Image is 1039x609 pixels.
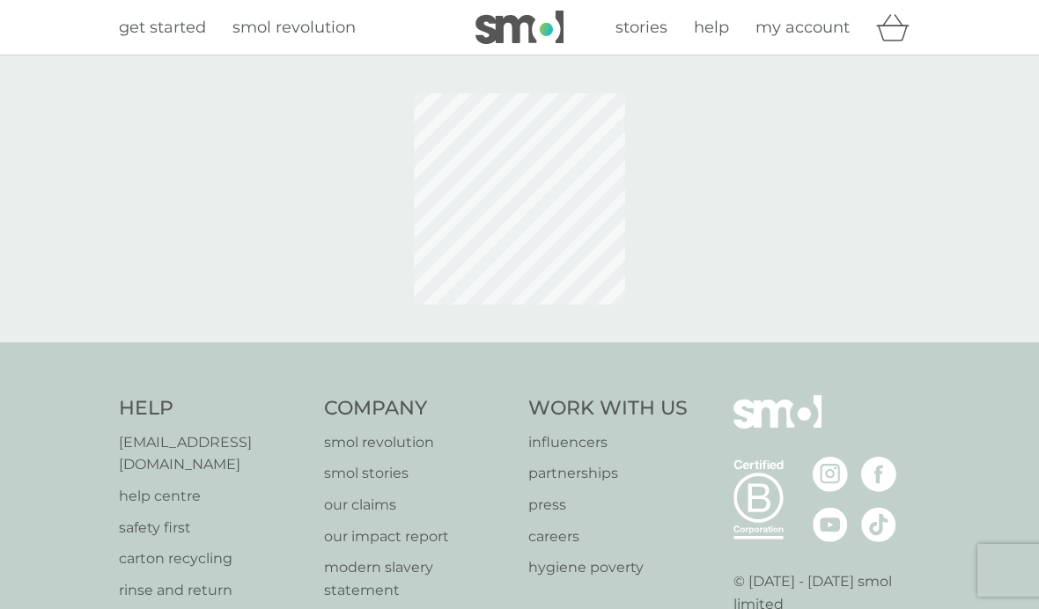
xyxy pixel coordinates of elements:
[324,525,512,548] a: our impact report
[119,485,306,508] a: help centre
[119,15,206,40] a: get started
[861,507,896,542] img: visit the smol Tiktok page
[528,431,688,454] a: influencers
[119,18,206,37] span: get started
[694,18,729,37] span: help
[733,395,822,455] img: smol
[813,457,848,492] img: visit the smol Instagram page
[119,431,306,476] a: [EMAIL_ADDRESS][DOMAIN_NAME]
[119,579,306,602] a: rinse and return
[876,10,920,45] div: basket
[232,18,356,37] span: smol revolution
[324,431,512,454] a: smol revolution
[324,462,512,485] a: smol stories
[755,18,850,37] span: my account
[861,457,896,492] img: visit the smol Facebook page
[528,395,688,422] h4: Work With Us
[528,525,688,548] a: careers
[119,517,306,539] a: safety first
[528,462,688,485] a: partnerships
[119,395,306,422] h4: Help
[232,15,356,40] a: smol revolution
[119,547,306,570] a: carton recycling
[615,15,667,40] a: stories
[475,11,564,44] img: smol
[755,15,850,40] a: my account
[528,556,688,579] a: hygiene poverty
[324,395,512,422] h4: Company
[694,15,729,40] a: help
[615,18,667,37] span: stories
[324,556,512,601] a: modern slavery statement
[528,494,688,517] a: press
[813,507,848,542] img: visit the smol Youtube page
[324,494,512,517] a: our claims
